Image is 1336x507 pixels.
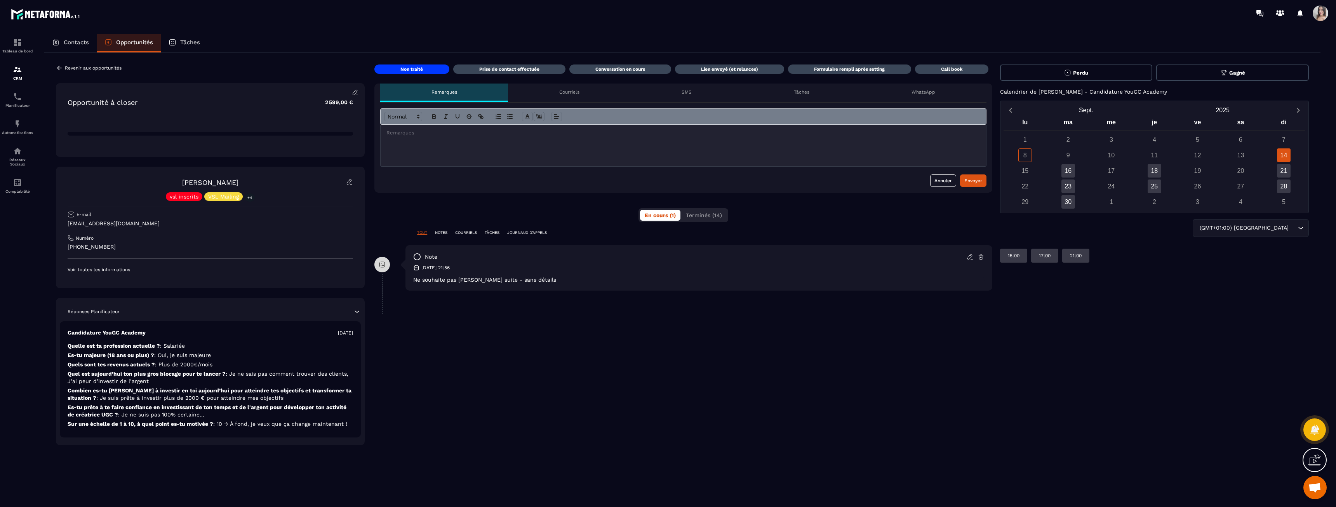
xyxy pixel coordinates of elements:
div: Ouvrir le chat [1303,476,1327,499]
button: Annuler [930,174,956,187]
img: accountant [13,178,22,187]
p: Numéro [76,235,94,241]
p: [DATE] [338,330,353,336]
p: Call book [941,66,962,72]
p: Calendrier de [PERSON_NAME] - Candidature YouGC Academy [1000,89,1167,95]
span: : Je suis prête à investir plus de 2000 € pour atteindre mes objectifs [96,395,284,401]
p: Revenir aux opportunités [65,65,122,71]
button: En cours (1) [640,210,680,221]
button: Open years overlay [1154,103,1291,117]
button: Gagné [1156,64,1309,81]
img: social-network [13,146,22,156]
p: VSL Mailing [208,194,239,199]
p: Remarques [431,89,457,95]
button: Terminés (14) [681,210,727,221]
div: 30 [1061,195,1075,209]
div: 6 [1234,133,1247,146]
p: Tableau de bord [2,49,33,53]
div: 13 [1234,148,1247,162]
div: 7 [1277,133,1291,146]
div: 12 [1191,148,1204,162]
button: Envoyer [960,174,986,187]
a: automationsautomationsAutomatisations [2,113,33,141]
p: 21:00 [1070,253,1082,259]
p: Es-tu majeure (18 ans ou plus) ? [68,352,353,359]
a: accountantaccountantComptabilité [2,172,33,199]
span: : Salariée [160,343,185,349]
div: je [1133,117,1176,131]
div: 9 [1061,148,1075,162]
p: Formulaire rempli après setting [814,66,885,72]
img: logo [11,7,81,21]
div: 24 [1105,179,1118,193]
div: ma [1047,117,1090,131]
span: En cours (1) [645,212,676,218]
p: CRM [2,76,33,80]
p: 2 599,00 € [317,95,353,110]
p: [PHONE_NUMBER] [68,243,353,251]
p: SMS [682,89,692,95]
span: : Je ne suis pas 100% certaine... [118,411,204,418]
p: Voir toutes les informations [68,267,353,273]
div: me [1090,117,1133,131]
p: E-mail [77,211,91,218]
div: 5 [1191,133,1204,146]
div: 10 [1105,148,1118,162]
div: 3 [1191,195,1204,209]
span: Perdu [1073,70,1088,76]
div: 16 [1061,164,1075,178]
p: [EMAIL_ADDRESS][DOMAIN_NAME] [68,220,353,227]
p: Réponses Planificateur [68,308,120,315]
a: Tâches [161,34,208,52]
a: Opportunités [97,34,161,52]
p: TOUT [417,230,427,235]
div: 2 [1148,195,1161,209]
a: formationformationCRM [2,59,33,86]
div: 19 [1191,164,1204,178]
button: Previous month [1004,105,1018,115]
a: schedulerschedulerPlanificateur [2,86,33,113]
span: Gagné [1229,70,1245,76]
div: 14 [1277,148,1291,162]
p: Combien es-tu [PERSON_NAME] à investir en toi aujourd’hui pour atteindre tes objectifs et transfo... [68,387,353,402]
div: 21 [1277,164,1291,178]
div: 17 [1105,164,1118,178]
p: Opportunité à closer [68,98,137,106]
a: Contacts [44,34,97,52]
div: 2 [1061,133,1075,146]
div: 23 [1061,179,1075,193]
input: Search for option [1290,224,1296,232]
div: 27 [1234,179,1247,193]
div: 20 [1234,164,1247,178]
a: formationformationTableau de bord [2,32,33,59]
span: : 10 → À fond, je veux que ça change maintenant ! [213,421,347,427]
p: Comptabilité [2,189,33,193]
p: Tâches [794,89,809,95]
p: Conversation en cours [595,66,645,72]
div: 22 [1018,179,1032,193]
div: Calendar days [1004,133,1305,209]
p: Non traité [400,66,423,72]
p: Lien envoyé (et relances) [701,66,758,72]
p: JOURNAUX D'APPELS [507,230,547,235]
span: : Oui, je suis majeure [154,352,211,358]
div: Envoyer [964,177,982,185]
div: 25 [1148,179,1161,193]
p: Candidature YouGC Academy [68,329,146,336]
p: vsl inscrits [170,194,198,199]
p: Opportunités [116,39,153,46]
div: 4 [1234,195,1247,209]
div: Calendar wrapper [1004,117,1305,209]
p: NOTES [435,230,447,235]
p: Planificateur [2,103,33,108]
div: sa [1219,117,1262,131]
div: lu [1004,117,1047,131]
p: Prise de contact effectuée [479,66,539,72]
button: Perdu [1000,64,1153,81]
p: Automatisations [2,131,33,135]
span: : Plus de 2000€/mois [155,361,212,368]
button: Open months overlay [1018,103,1155,117]
p: Quelle est ta profession actuelle ? [68,342,353,350]
div: 11 [1148,148,1161,162]
p: [DATE] 21:56 [421,265,450,271]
